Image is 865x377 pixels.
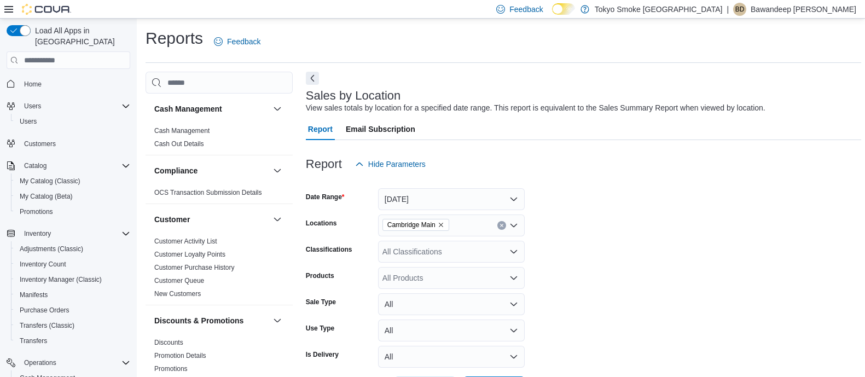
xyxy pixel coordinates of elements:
span: Inventory [20,227,130,240]
button: Operations [20,356,61,369]
input: Dark Mode [552,3,575,15]
div: Cash Management [146,124,293,155]
h3: Customer [154,214,190,225]
button: Open list of options [509,247,518,256]
button: Inventory Count [11,257,135,272]
button: Cash Management [271,102,284,115]
a: Discounts [154,339,183,346]
button: Operations [2,355,135,370]
a: Customer Purchase History [154,264,235,271]
a: My Catalog (Beta) [15,190,77,203]
span: Transfers [15,334,130,347]
button: Manifests [11,287,135,303]
span: Operations [24,358,56,367]
span: Users [24,102,41,111]
span: Report [308,118,333,140]
button: All [378,346,525,368]
button: Users [20,100,45,113]
span: Discounts [154,338,183,347]
span: Adjustments (Classic) [20,245,83,253]
span: Manifests [20,291,48,299]
a: Promotions [154,365,188,373]
span: Email Subscription [346,118,415,140]
button: Hide Parameters [351,153,430,175]
span: Inventory Count [20,260,66,269]
a: Promotion Details [154,352,206,359]
a: Customer Queue [154,277,204,285]
button: Home [2,76,135,91]
span: Customer Loyalty Points [154,250,225,259]
span: Adjustments (Classic) [15,242,130,256]
span: Inventory Manager (Classic) [15,273,130,286]
span: Customer Activity List [154,237,217,246]
span: Customer Purchase History [154,263,235,272]
span: Transfers (Classic) [20,321,74,330]
a: Transfers [15,334,51,347]
label: Is Delivery [306,350,339,359]
a: Customers [20,137,60,150]
p: | [727,3,729,16]
button: My Catalog (Classic) [11,173,135,189]
button: Discounts & Promotions [271,314,284,327]
span: My Catalog (Classic) [15,175,130,188]
label: Use Type [306,324,334,333]
button: All [378,293,525,315]
h3: Cash Management [154,103,222,114]
span: Catalog [24,161,47,170]
div: View sales totals by location for a specified date range. This report is equivalent to the Sales ... [306,102,765,114]
span: Manifests [15,288,130,301]
span: Inventory Manager (Classic) [20,275,102,284]
span: Inventory Count [15,258,130,271]
a: Customer Loyalty Points [154,251,225,258]
span: Cambridge Main [387,219,436,230]
a: Manifests [15,288,52,301]
button: Adjustments (Classic) [11,241,135,257]
button: Purchase Orders [11,303,135,318]
button: Users [2,98,135,114]
a: Promotions [15,205,57,218]
button: Transfers (Classic) [11,318,135,333]
span: Users [15,115,130,128]
span: Cash Out Details [154,140,204,148]
button: [DATE] [378,188,525,210]
button: Inventory Manager (Classic) [11,272,135,287]
button: Inventory [2,226,135,241]
span: Home [24,80,42,89]
button: Discounts & Promotions [154,315,269,326]
label: Classifications [306,245,352,254]
button: Open list of options [509,274,518,282]
p: Bawandeep [PERSON_NAME] [751,3,856,16]
span: Load All Apps in [GEOGRAPHIC_DATA] [31,25,130,47]
button: Customer [154,214,269,225]
button: Inventory [20,227,55,240]
button: Open list of options [509,221,518,230]
span: Customers [24,140,56,148]
a: Customer Activity List [154,237,217,245]
a: Adjustments (Classic) [15,242,88,256]
button: Compliance [271,164,284,177]
h3: Report [306,158,342,171]
span: Catalog [20,159,130,172]
span: Promotions [20,207,53,216]
button: Customer [271,213,284,226]
h1: Reports [146,27,203,49]
span: Users [20,100,130,113]
span: Users [20,117,37,126]
button: All [378,320,525,341]
img: Cova [22,4,71,15]
span: Cash Management [154,126,210,135]
button: Catalog [2,158,135,173]
span: OCS Transaction Submission Details [154,188,262,197]
button: Next [306,72,319,85]
div: Compliance [146,186,293,204]
label: Products [306,271,334,280]
span: Promotions [15,205,130,218]
a: Purchase Orders [15,304,74,317]
span: Customer Queue [154,276,204,285]
h3: Compliance [154,165,198,176]
a: New Customers [154,290,201,298]
a: Cash Management [154,127,210,135]
h3: Discounts & Promotions [154,315,243,326]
